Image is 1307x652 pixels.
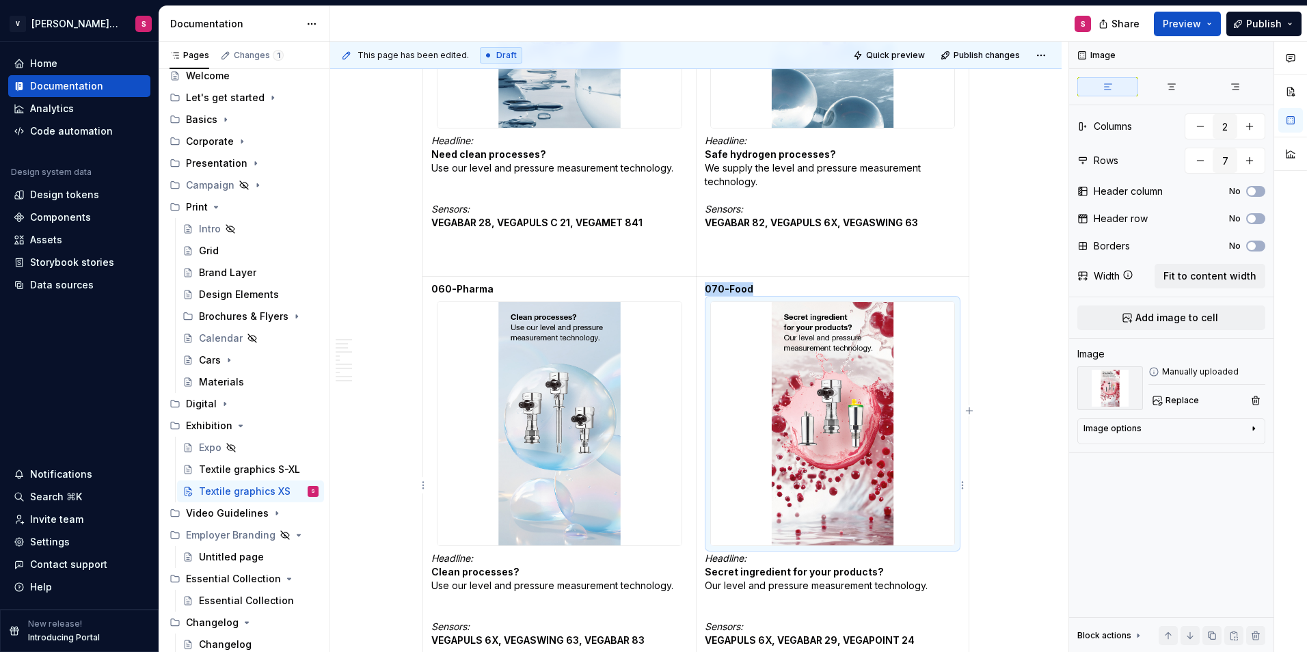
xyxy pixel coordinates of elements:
[30,188,99,202] div: Design tokens
[164,415,324,437] div: Exhibition
[30,233,62,247] div: Assets
[1077,347,1105,361] div: Image
[8,252,150,273] a: Storybook stories
[1077,305,1265,330] button: Add image to cell
[186,419,232,433] div: Exhibition
[705,283,753,295] strong: 070-Food
[8,229,150,251] a: Assets
[1094,185,1163,198] div: Header column
[177,349,324,371] a: Cars
[234,50,284,61] div: Changes
[164,196,324,218] div: Print
[8,184,150,206] a: Design tokens
[1077,366,1143,410] img: 45645d06-64eb-4684-a515-1b01bb288eea.jpg
[705,134,961,271] p: We supply the level and pressure measurement technology.
[1094,154,1118,167] div: Rows
[177,546,324,568] a: Untitled page
[937,46,1026,65] button: Publish changes
[431,148,546,160] strong: Need clean processes?
[1148,391,1205,410] button: Replace
[30,57,57,70] div: Home
[186,113,217,126] div: Basics
[711,302,955,546] img: 45645d06-64eb-4684-a515-1b01bb288eea.jpg
[30,513,83,526] div: Invite team
[199,463,300,476] div: Textile graphics S-XL
[199,594,294,608] div: Essential Collection
[186,200,208,214] div: Print
[199,485,291,498] div: Textile graphics XS
[170,17,299,31] div: Documentation
[177,459,324,480] a: Textile graphics S-XL
[8,576,150,598] button: Help
[164,174,324,196] div: Campaign
[496,50,517,61] span: Draft
[431,566,520,578] strong: Clean processes?
[30,102,74,116] div: Analytics
[1163,269,1256,283] span: Fit to content width
[30,256,114,269] div: Storybook stories
[431,203,470,215] em: Sensors:
[8,98,150,120] a: Analytics
[164,568,324,590] div: Essential Collection
[177,305,324,327] div: Brochures & Flyers
[186,69,230,83] div: Welcome
[186,528,275,542] div: Employer Branding
[358,50,469,61] span: This page has been edited.
[199,375,244,389] div: Materials
[1081,18,1086,29] div: S
[1229,213,1241,224] label: No
[8,75,150,97] a: Documentation
[164,65,324,87] a: Welcome
[30,124,113,138] div: Code automation
[186,135,234,148] div: Corporate
[30,580,52,594] div: Help
[1094,120,1132,133] div: Columns
[705,634,915,646] strong: VEGAPULS 6X, VEGABAR 29, VEGAPOINT 24
[28,619,82,629] p: New release!
[186,178,234,192] div: Campaign
[1163,17,1201,31] span: Preview
[199,550,264,564] div: Untitled page
[1148,366,1265,377] div: Manually uploaded
[8,120,150,142] a: Code automation
[8,206,150,228] a: Components
[431,552,473,564] em: Headline:
[30,467,92,481] div: Notifications
[1077,630,1131,641] div: Block actions
[11,167,92,178] div: Design system data
[164,87,324,109] div: Let's get started
[1083,423,1259,439] button: Image options
[199,353,221,367] div: Cars
[8,53,150,74] a: Home
[705,217,918,228] strong: VEGABAR 82, VEGAPULS 6X, VEGASWING 63
[177,262,324,284] a: Brand Layer
[199,638,252,651] div: Changelog
[705,621,743,632] em: Sensors:
[8,508,150,530] a: Invite team
[199,288,279,301] div: Design Elements
[177,284,324,305] a: Design Elements
[199,331,243,345] div: Calendar
[1135,311,1218,325] span: Add image to cell
[164,524,324,546] div: Employer Branding
[28,632,100,643] p: Introducing Portal
[311,485,315,498] div: S
[1165,395,1199,406] span: Replace
[31,17,119,31] div: [PERSON_NAME] Brand Portal
[177,327,324,349] a: Calendar
[10,16,26,32] div: V
[177,371,324,393] a: Materials
[30,278,94,292] div: Data sources
[8,531,150,553] a: Settings
[142,18,146,29] div: S
[186,157,247,170] div: Presentation
[705,148,836,160] strong: Safe hydrogen processes?
[186,397,217,411] div: Digital
[431,134,688,271] p: Use our level and pressure measurement technology.
[431,135,473,146] em: Headline:
[199,441,221,454] div: Expo
[164,502,324,524] div: Video Guidelines
[705,203,743,215] em: Sensors:
[1229,186,1241,197] label: No
[1083,423,1142,434] div: Image options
